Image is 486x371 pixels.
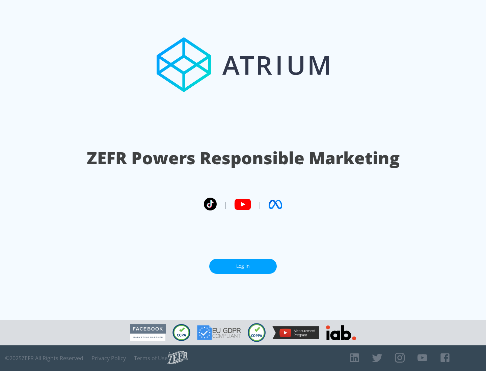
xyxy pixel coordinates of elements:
img: CCPA Compliant [172,324,190,341]
span: © 2025 ZEFR All Rights Reserved [5,355,83,362]
img: YouTube Measurement Program [272,326,319,339]
img: GDPR Compliant [197,325,241,340]
span: | [258,199,262,209]
a: Privacy Policy [91,355,126,362]
span: | [223,199,227,209]
a: Terms of Use [134,355,168,362]
img: Facebook Marketing Partner [130,324,166,341]
h1: ZEFR Powers Responsible Marketing [87,146,400,170]
img: IAB [326,325,356,340]
a: Log In [209,259,277,274]
img: COPPA Compliant [248,323,266,342]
